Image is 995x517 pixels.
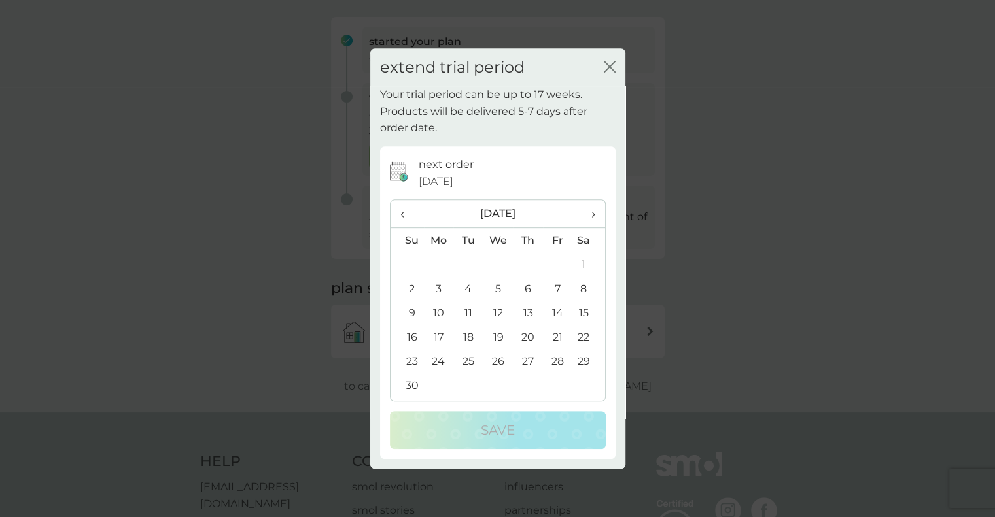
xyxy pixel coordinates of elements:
[481,420,515,441] p: Save
[424,349,454,373] td: 24
[582,200,595,227] span: ›
[453,276,483,301] td: 4
[483,325,513,349] td: 19
[391,373,424,397] td: 30
[391,301,424,325] td: 9
[424,325,454,349] td: 17
[424,301,454,325] td: 10
[572,325,604,349] td: 22
[380,86,616,137] p: Your trial period can be up to 17 weeks. Products will be delivered 5-7 days after order date.
[543,325,572,349] td: 21
[424,200,572,228] th: [DATE]
[572,301,604,325] td: 15
[483,349,513,373] td: 26
[513,349,542,373] td: 27
[513,325,542,349] td: 20
[419,173,453,190] span: [DATE]
[391,349,424,373] td: 23
[513,276,542,301] td: 6
[453,325,483,349] td: 18
[543,349,572,373] td: 28
[572,252,604,276] td: 1
[453,301,483,325] td: 11
[513,301,542,325] td: 13
[543,301,572,325] td: 14
[380,58,525,77] h2: extend trial period
[572,228,604,253] th: Sa
[572,276,604,301] td: 8
[424,228,454,253] th: Mo
[543,276,572,301] td: 7
[604,61,616,75] button: close
[453,349,483,373] td: 25
[543,228,572,253] th: Fr
[424,276,454,301] td: 3
[391,325,424,349] td: 16
[391,276,424,301] td: 2
[400,200,414,227] span: ‹
[390,411,606,449] button: Save
[453,228,483,253] th: Tu
[483,276,513,301] td: 5
[483,228,513,253] th: We
[513,228,542,253] th: Th
[572,349,604,373] td: 29
[483,301,513,325] td: 12
[419,156,474,173] p: next order
[391,228,424,253] th: Su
